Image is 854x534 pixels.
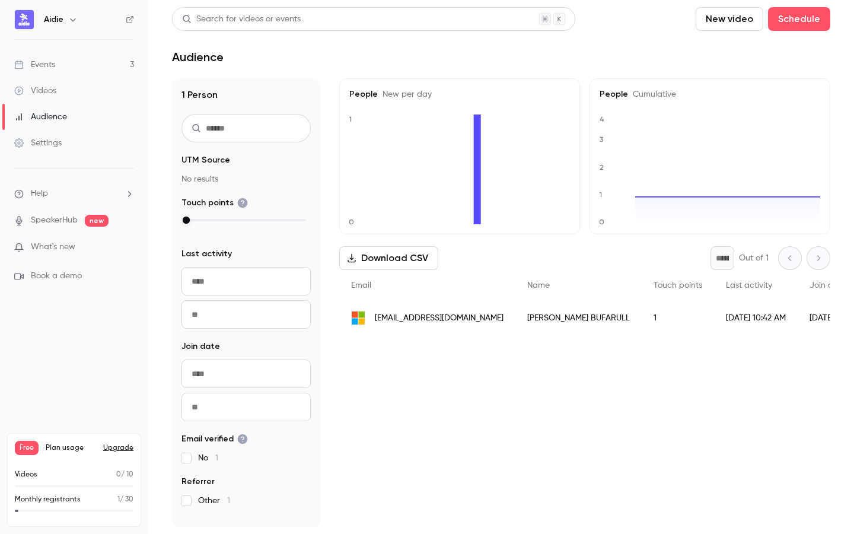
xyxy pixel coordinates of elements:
[227,497,230,505] span: 1
[182,13,301,26] div: Search for videos or events
[181,393,311,421] input: To
[599,190,602,199] text: 1
[116,469,133,480] p: / 10
[46,443,96,453] span: Plan usage
[181,197,248,209] span: Touch points
[31,241,75,253] span: What's new
[198,495,230,507] span: Other
[378,90,432,98] span: New per day
[600,163,604,171] text: 2
[181,88,311,102] h1: 1 Person
[515,301,642,335] div: [PERSON_NAME] BUFARULL
[181,433,248,445] span: Email verified
[375,312,504,325] span: [EMAIL_ADDRESS][DOMAIN_NAME]
[44,14,63,26] h6: Aidie
[117,496,120,503] span: 1
[181,173,311,185] p: No results
[768,7,830,31] button: Schedule
[527,281,550,290] span: Name
[339,246,438,270] button: Download CSV
[85,215,109,227] span: new
[349,218,354,226] text: 0
[117,494,133,505] p: / 30
[181,154,230,166] span: UTM Source
[181,267,311,295] input: From
[181,248,232,260] span: Last activity
[15,469,37,480] p: Videos
[31,270,82,282] span: Book a demo
[181,341,220,352] span: Join date
[600,135,604,144] text: 3
[15,441,39,455] span: Free
[810,281,846,290] span: Join date
[181,300,311,329] input: To
[14,137,62,149] div: Settings
[31,187,48,200] span: Help
[351,311,365,325] img: outlook.fr
[103,443,133,453] button: Upgrade
[599,218,604,226] text: 0
[628,90,676,98] span: Cumulative
[14,59,55,71] div: Events
[181,360,311,388] input: From
[198,452,218,464] span: No
[696,7,763,31] button: New video
[714,301,798,335] div: [DATE] 10:42 AM
[15,10,34,29] img: Aidie
[183,217,190,224] div: max
[600,88,820,100] h5: People
[654,281,702,290] span: Touch points
[642,301,714,335] div: 1
[172,50,224,64] h1: Audience
[349,88,570,100] h5: People
[351,281,371,290] span: Email
[600,115,604,123] text: 4
[181,476,215,488] span: Referrer
[215,454,218,462] span: 1
[14,111,67,123] div: Audience
[349,115,352,123] text: 1
[14,85,56,97] div: Videos
[15,494,81,505] p: Monthly registrants
[14,187,134,200] li: help-dropdown-opener
[116,471,121,478] span: 0
[31,214,78,227] a: SpeakerHub
[739,252,769,264] p: Out of 1
[726,281,772,290] span: Last activity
